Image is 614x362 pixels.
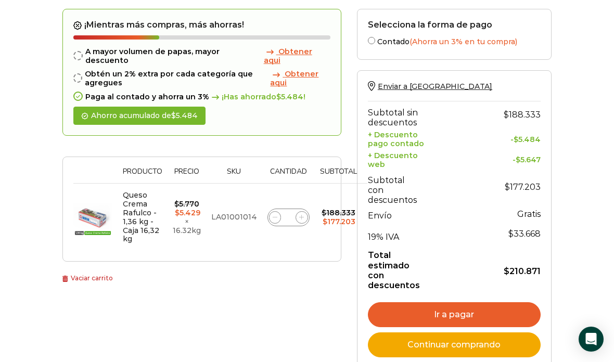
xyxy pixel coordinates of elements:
[410,37,517,46] span: (Ahorra un 3% en tu compra)
[322,208,326,217] span: $
[168,167,206,184] th: Precio
[517,209,541,219] strong: Gratis
[368,82,492,91] a: Enviar a [GEOGRAPHIC_DATA]
[276,92,303,101] bdi: 5.484
[118,167,168,184] th: Producto
[323,217,355,226] bdi: 177.203
[368,37,375,44] input: Contado(Ahorra un 3% en tu compra)
[209,93,305,101] span: ¡Has ahorrado !
[264,47,330,65] a: Obtener aqui
[171,111,176,120] span: $
[270,70,330,87] a: Obtener aqui
[175,208,200,217] bdi: 5.429
[175,208,180,217] span: $
[516,155,520,164] span: $
[368,20,541,30] h2: Selecciona la forma de pago
[168,184,206,251] td: × 16.32kg
[504,110,509,120] span: $
[508,229,514,239] span: $
[174,199,179,209] span: $
[322,208,355,217] bdi: 188.333
[368,101,426,128] th: Subtotal sin descuentos
[368,332,541,357] a: Continuar comprando
[378,82,492,91] span: Enviar a [GEOGRAPHIC_DATA]
[315,167,362,184] th: Subtotal
[508,229,541,239] span: 33.668
[73,70,330,87] div: Obtén un 2% extra por cada categoría que agregues
[505,182,541,192] bdi: 177.203
[73,107,206,125] div: Ahorro acumulado de
[368,302,541,327] a: Ir a pagar
[171,111,198,120] bdi: 5.484
[368,35,541,46] label: Contado
[73,20,330,30] h2: ¡Mientras más compras, más ahorras!
[264,47,312,65] span: Obtener aqui
[123,190,159,243] a: Queso Crema Rafulco - 1,36 kg - Caja 16,32 kg
[270,69,318,87] span: Obtener aqui
[514,135,518,144] span: $
[73,93,330,101] div: Paga al contado y ahorra un 3%
[504,266,509,276] span: $
[73,47,330,65] div: A mayor volumen de papas, mayor descuento
[368,128,426,149] th: + Descuento pago contado
[368,244,426,290] th: Total estimado con descuentos
[504,266,541,276] bdi: 210.871
[368,169,426,205] th: Subtotal con descuentos
[206,167,262,184] th: Sku
[281,210,296,225] input: Product quantity
[426,148,541,169] td: -
[505,182,510,192] span: $
[262,167,315,184] th: Cantidad
[579,327,604,352] div: Open Intercom Messenger
[368,223,426,244] th: 19% IVA
[174,199,199,209] bdi: 5.770
[62,274,113,282] a: Vaciar carrito
[206,184,262,251] td: LA01001014
[426,128,541,149] td: -
[368,148,426,169] th: + Descuento web
[514,135,541,144] bdi: 5.484
[516,155,541,164] bdi: 5.647
[276,92,281,101] span: $
[504,110,541,120] bdi: 188.333
[323,217,327,226] span: $
[368,205,426,224] th: Envío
